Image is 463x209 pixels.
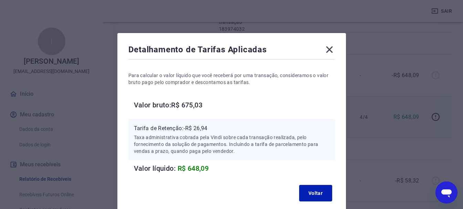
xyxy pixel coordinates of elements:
[128,44,335,58] div: Detalhamento de Tarifas Aplicadas
[435,181,457,203] iframe: Botão para abrir a janela de mensagens
[134,163,335,174] h6: Valor líquido:
[299,185,332,201] button: Voltar
[178,164,209,173] span: R$ 648,09
[134,134,329,155] p: Taxa administrativa cobrada pela Vindi sobre cada transação realizada, pelo fornecimento da soluç...
[128,72,335,86] p: Para calcular o valor líquido que você receberá por uma transação, consideramos o valor bruto pag...
[134,100,335,111] h6: Valor bruto: R$ 675,03
[134,124,329,133] p: Tarifa de Retenção: -R$ 26,94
